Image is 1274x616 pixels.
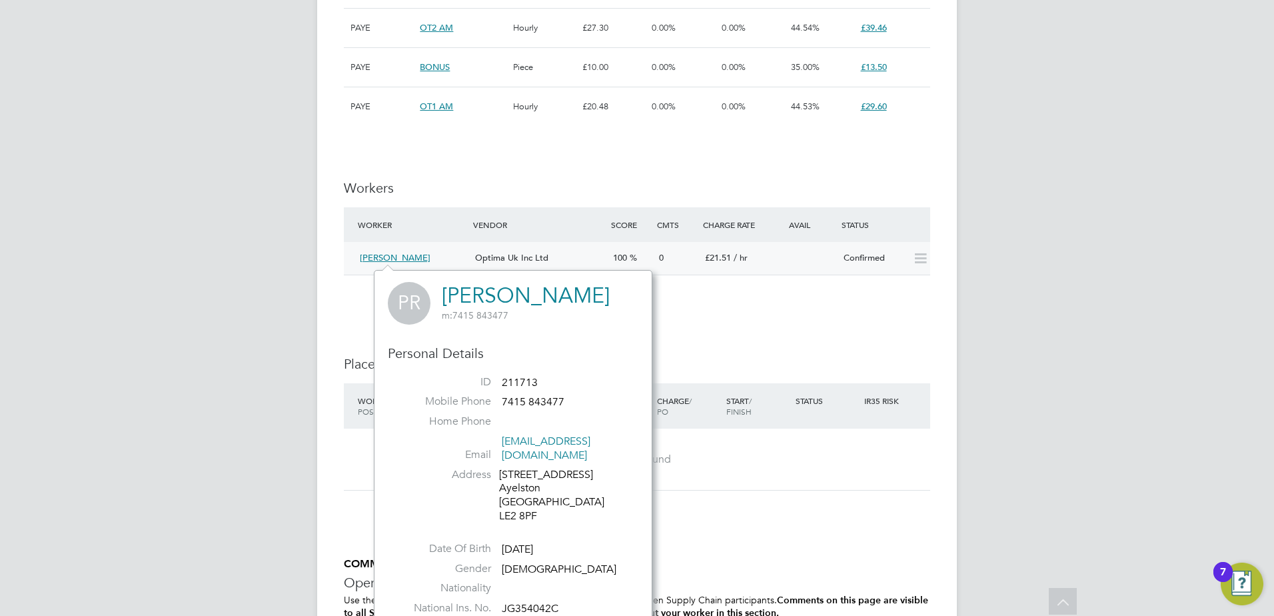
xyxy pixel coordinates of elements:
span: 100 [613,252,627,263]
div: No data found [357,453,917,467]
label: Home Phone [398,415,491,429]
span: £13.50 [861,61,887,73]
span: [DATE] [502,543,533,556]
span: / Position [358,395,395,417]
span: JG354042C [502,602,558,615]
h3: Placements [344,355,930,373]
div: [STREET_ADDRESS] Ayelston [GEOGRAPHIC_DATA] LE2 8PF [499,468,626,523]
div: Confirmed [838,247,908,269]
span: 0.00% [652,61,676,73]
span: OT1 AM [420,101,453,112]
span: 0.00% [652,101,676,112]
span: 44.53% [791,101,820,112]
div: PAYE [347,48,416,87]
span: 35.00% [791,61,820,73]
h3: Operational Communications [344,574,930,591]
h3: Personal Details [388,345,638,362]
span: 0 [659,252,664,263]
div: Worker [354,213,470,237]
span: [PERSON_NAME] [360,252,430,263]
span: BONUS [420,61,450,73]
span: 0.00% [652,22,676,33]
h5: COMMUNICATIONS [344,557,930,571]
div: Status [838,213,930,237]
span: 0.00% [722,61,746,73]
div: PAYE [347,87,416,126]
span: m: [442,309,452,321]
div: £10.00 [579,48,648,87]
span: 44.54% [791,22,820,33]
span: / Finish [726,395,752,417]
span: 211713 [502,376,538,389]
span: £29.60 [861,101,887,112]
div: 7 [1220,572,1226,589]
a: [EMAIL_ADDRESS][DOMAIN_NAME] [502,435,590,462]
span: / hr [734,252,748,263]
span: / PO [657,395,692,417]
h3: Workers [344,179,930,197]
span: £39.46 [861,22,887,33]
div: Start [723,389,792,423]
div: Vendor [470,213,608,237]
div: Score [608,213,654,237]
span: Optima Uk Inc Ltd [475,252,548,263]
div: Hourly [510,87,579,126]
span: £21.51 [705,252,731,263]
div: PAYE [347,9,416,47]
div: £27.30 [579,9,648,47]
div: Avail [769,213,838,237]
label: Mobile Phone [398,395,491,409]
span: 7415 843477 [502,396,564,409]
label: Address [398,468,491,482]
label: Email [398,448,491,462]
div: £20.48 [579,87,648,126]
span: [DEMOGRAPHIC_DATA] [502,563,616,576]
span: OT2 AM [420,22,453,33]
button: Open Resource Center, 7 new notifications [1221,563,1263,605]
label: Gender [398,562,491,576]
label: National Ins. No. [398,601,491,615]
div: Worker [354,389,446,423]
span: 0.00% [722,101,746,112]
span: 7415 843477 [442,309,508,321]
div: IR35 Risk [861,389,907,413]
span: 0.00% [722,22,746,33]
div: Status [792,389,862,413]
div: Piece [510,48,579,87]
div: Hourly [510,9,579,47]
label: Nationality [398,581,491,595]
label: ID [398,375,491,389]
div: Charge Rate [700,213,769,237]
div: Charge [654,389,723,423]
div: Cmts [654,213,700,237]
a: [PERSON_NAME] [442,283,610,309]
label: Date Of Birth [398,542,491,556]
span: PR [388,282,430,325]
